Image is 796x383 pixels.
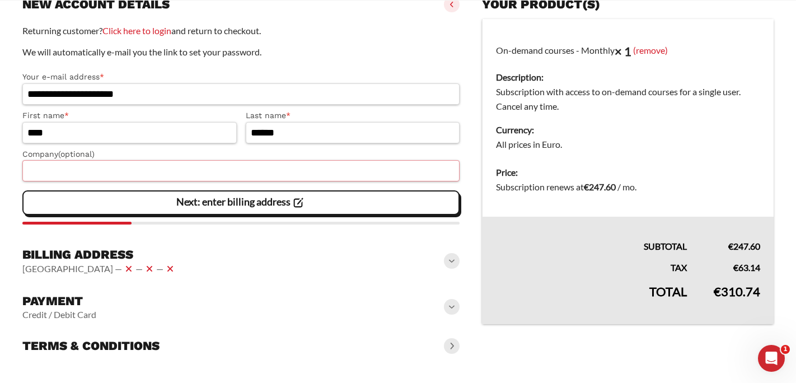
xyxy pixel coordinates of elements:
[22,190,460,215] vaadin-button: Next: enter billing address
[483,19,774,159] td: On-demand courses - Monthly
[584,181,589,192] span: €
[733,262,760,273] bdi: 63.14
[617,181,635,192] span: / mo
[728,241,760,251] bdi: 247.60
[496,70,760,85] dt: Description:
[22,71,460,83] label: Your e-mail address
[758,345,785,372] iframe: Intercom live chat
[496,85,760,114] dd: Subscription with access to on-demand courses for a single user. Cancel any time.
[22,24,460,38] p: Returning customer? and return to checkout.
[584,181,616,192] bdi: 247.60
[22,293,96,309] h3: Payment
[483,217,700,254] th: Subtotal
[633,44,668,55] a: (remove)
[483,254,700,275] th: Tax
[246,109,460,122] label: Last name
[22,247,177,263] h3: Billing address
[22,45,460,59] p: We will automatically e-mail you the link to set your password.
[22,262,177,275] vaadin-horizontal-layout: [GEOGRAPHIC_DATA] — — —
[615,44,631,59] strong: × 1
[496,123,760,137] dt: Currency:
[728,241,733,251] span: €
[733,262,738,273] span: €
[714,284,721,299] span: €
[58,150,95,158] span: (optional)
[496,181,636,192] span: Subscription renews at .
[22,309,96,320] vaadin-horizontal-layout: Credit / Debit Card
[22,109,237,122] label: First name
[22,148,460,161] label: Company
[714,284,760,299] bdi: 310.74
[483,275,700,324] th: Total
[22,338,160,354] h3: Terms & conditions
[781,345,790,354] span: 1
[496,137,760,152] dd: All prices in Euro.
[496,165,760,180] dt: Price:
[102,25,171,36] a: Click here to login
